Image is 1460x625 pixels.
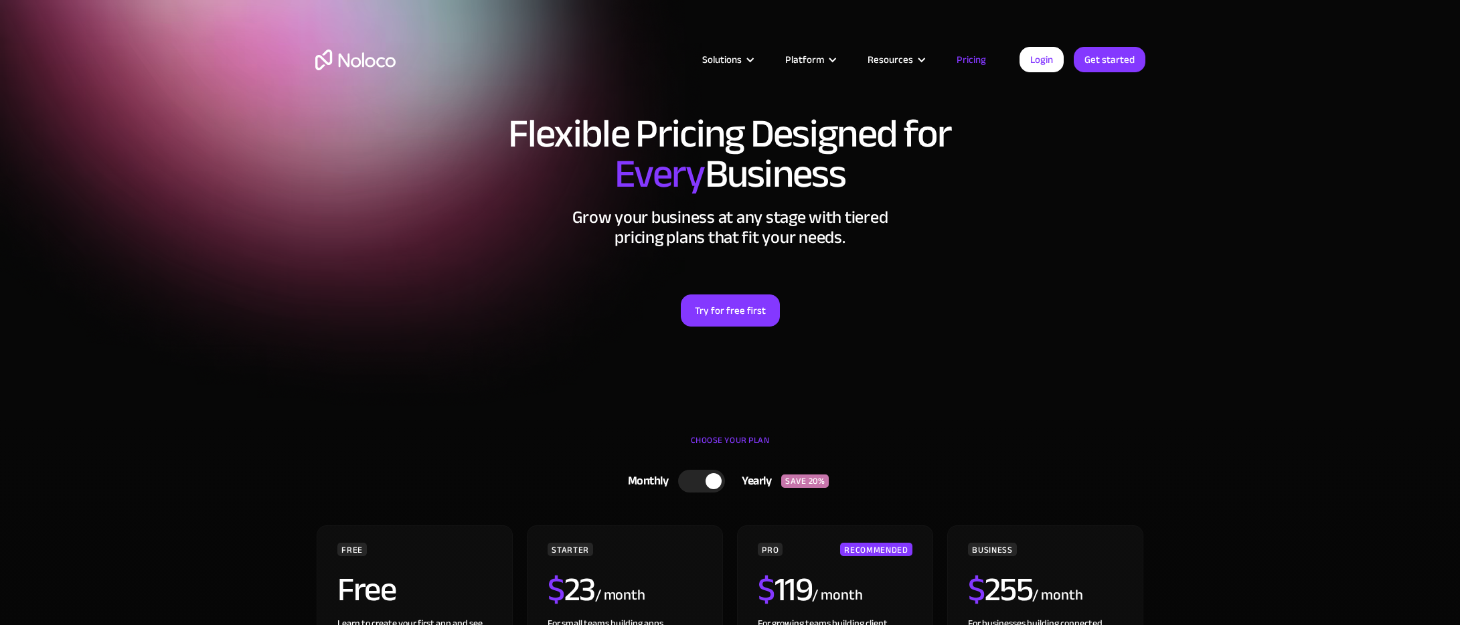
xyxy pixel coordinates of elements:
h2: Free [337,573,396,606]
div: SAVE 20% [781,474,829,488]
a: home [315,50,396,70]
div: CHOOSE YOUR PLAN [315,430,1145,464]
span: Every [615,137,705,211]
div: Solutions [685,51,768,68]
div: Resources [851,51,940,68]
span: $ [548,558,564,621]
div: PRO [758,543,783,556]
h2: 119 [758,573,812,606]
h2: 23 [548,573,595,606]
div: FREE [337,543,367,556]
div: Solutions [702,51,742,68]
div: / month [1032,585,1082,606]
div: Resources [868,51,913,68]
h2: Grow your business at any stage with tiered pricing plans that fit your needs. [315,207,1145,248]
div: Monthly [611,471,679,491]
div: STARTER [548,543,592,556]
h1: Flexible Pricing Designed for Business [315,114,1145,194]
span: $ [758,558,775,621]
div: BUSINESS [968,543,1016,556]
div: / month [812,585,862,606]
div: Platform [785,51,824,68]
a: Login [1020,47,1064,72]
span: $ [968,558,985,621]
a: Pricing [940,51,1003,68]
a: Get started [1074,47,1145,72]
div: Platform [768,51,851,68]
div: / month [595,585,645,606]
div: RECOMMENDED [840,543,912,556]
div: Yearly [725,471,781,491]
h2: 255 [968,573,1032,606]
a: Try for free first [681,294,780,327]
